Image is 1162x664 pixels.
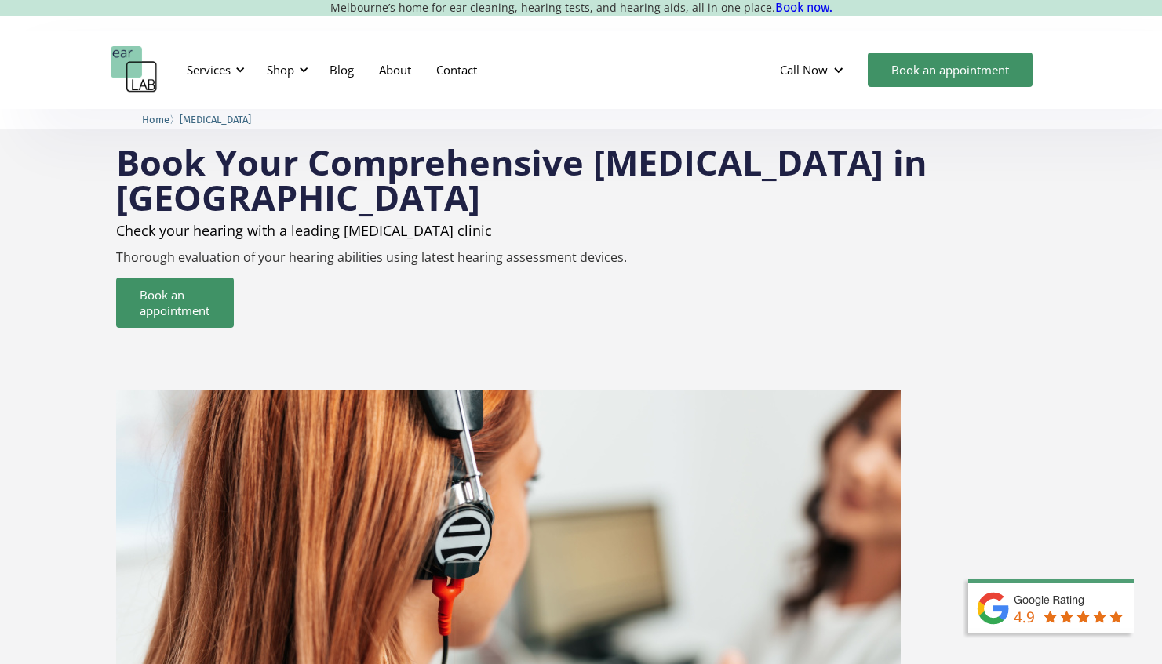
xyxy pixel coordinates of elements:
[366,47,424,93] a: About
[142,111,169,126] a: Home
[142,111,180,128] li: 〉
[767,46,860,93] div: Call Now
[116,250,1046,265] p: Thorough evaluation of your hearing abilities using latest hearing assessment devices.
[180,114,251,125] span: [MEDICAL_DATA]
[177,46,250,93] div: Services
[868,53,1033,87] a: Book an appointment
[180,111,251,126] a: [MEDICAL_DATA]
[424,47,490,93] a: Contact
[111,46,158,93] a: home
[257,46,313,93] div: Shop
[267,62,294,78] div: Shop
[317,47,366,93] a: Blog
[116,223,1046,238] h2: Check your hearing with a leading [MEDICAL_DATA] clinic
[780,62,828,78] div: Call Now
[142,114,169,125] span: Home
[187,62,231,78] div: Services
[116,278,234,328] a: Book an appointment
[116,144,1046,215] h1: Book Your Comprehensive [MEDICAL_DATA] in [GEOGRAPHIC_DATA]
